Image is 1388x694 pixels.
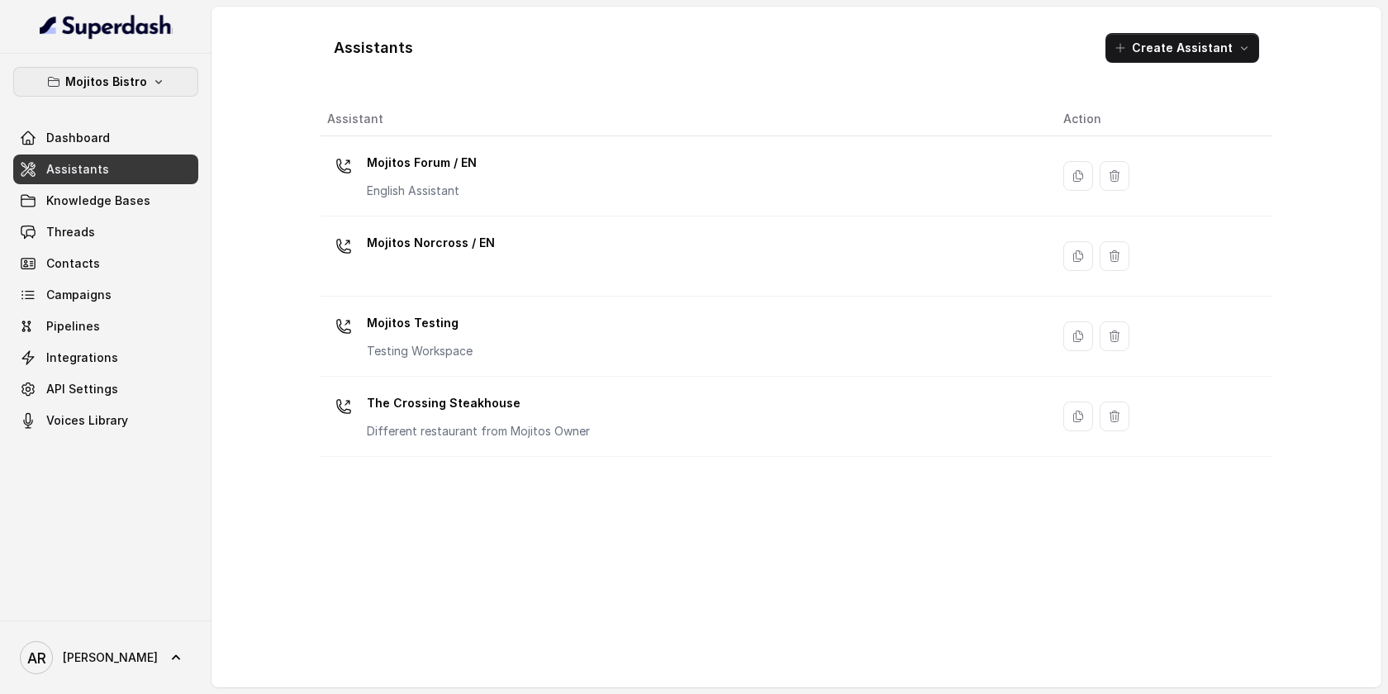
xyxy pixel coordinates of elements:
span: Integrations [46,349,118,366]
p: Testing Workspace [367,343,473,359]
p: Mojitos Forum / EN [367,150,477,176]
a: Campaigns [13,280,198,310]
a: Contacts [13,249,198,278]
span: Threads [46,224,95,240]
a: API Settings [13,374,198,404]
th: Action [1050,102,1272,136]
span: API Settings [46,381,118,397]
span: Assistants [46,161,109,178]
span: Knowledge Bases [46,193,150,209]
h1: Assistants [334,35,413,61]
a: Knowledge Bases [13,186,198,216]
a: Dashboard [13,123,198,153]
span: Contacts [46,255,100,272]
th: Assistant [321,102,1050,136]
p: Mojitos Norcross / EN [367,230,495,256]
button: Mojitos Bistro [13,67,198,97]
span: Voices Library [46,412,128,429]
text: AR [27,649,46,667]
a: [PERSON_NAME] [13,635,198,681]
button: Create Assistant [1105,33,1259,63]
p: English Assistant [367,183,477,199]
p: Different restaurant from Mojitos Owner [367,423,590,440]
p: Mojitos Testing [367,310,473,336]
a: Voices Library [13,406,198,435]
span: Dashboard [46,130,110,146]
a: Threads [13,217,198,247]
span: [PERSON_NAME] [63,649,158,666]
span: Pipelines [46,318,100,335]
a: Pipelines [13,311,198,341]
p: The Crossing Steakhouse [367,390,590,416]
span: Campaigns [46,287,112,303]
img: light.svg [40,13,173,40]
p: Mojitos Bistro [65,72,147,92]
a: Integrations [13,343,198,373]
a: Assistants [13,154,198,184]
